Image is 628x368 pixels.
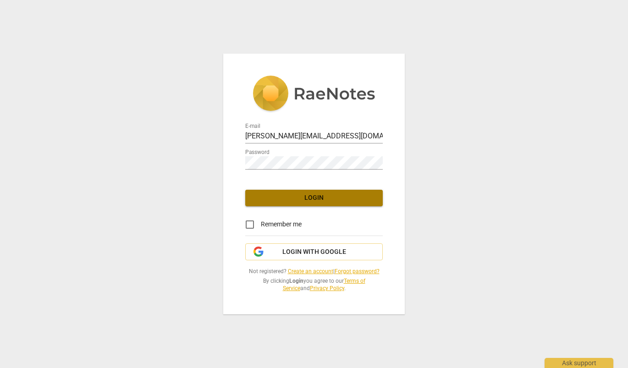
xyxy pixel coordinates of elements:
button: Login [245,190,383,206]
span: Remember me [261,220,302,229]
span: Not registered? | [245,268,383,275]
label: Password [245,149,270,155]
a: Create an account [288,268,333,275]
span: Login [253,193,375,203]
button: Login with Google [245,243,383,261]
span: Login with Google [282,247,346,257]
img: 5ac2273c67554f335776073100b6d88f.svg [253,76,375,113]
a: Privacy Policy [310,285,344,291]
label: E-mail [245,123,260,129]
b: Login [289,278,303,284]
a: Forgot password? [335,268,380,275]
div: Ask support [545,358,613,368]
a: Terms of Service [283,278,365,292]
span: By clicking you agree to our and . [245,277,383,292]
